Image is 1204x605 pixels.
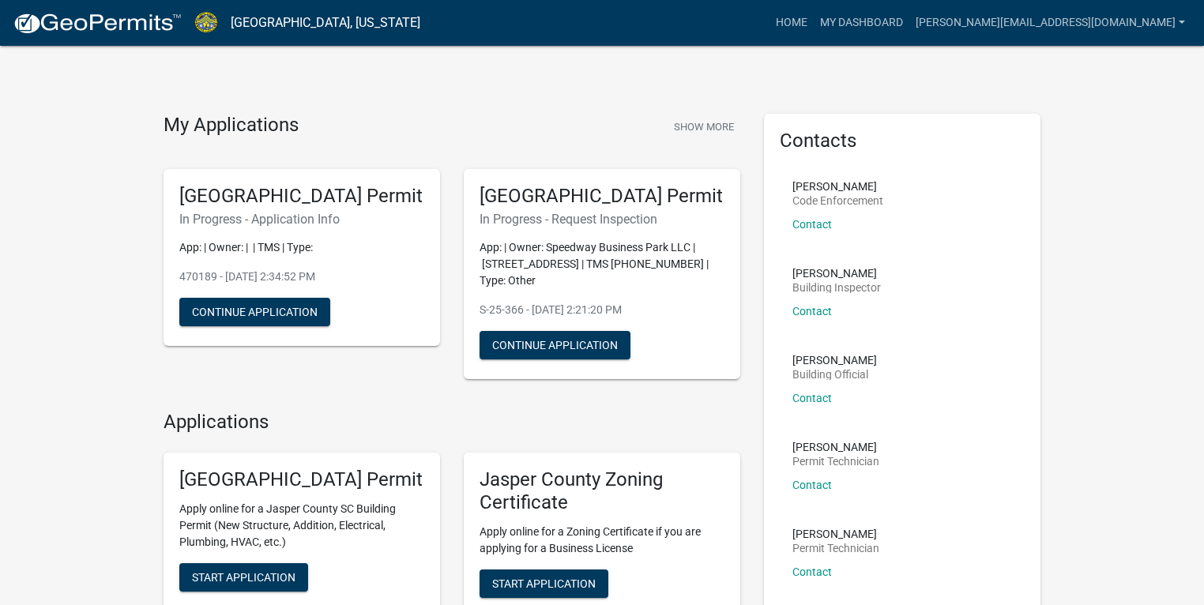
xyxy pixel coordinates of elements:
a: Contact [792,392,832,404]
a: Contact [792,566,832,578]
button: Start Application [179,563,308,592]
p: Permit Technician [792,543,879,554]
h5: [GEOGRAPHIC_DATA] Permit [480,185,724,208]
h6: In Progress - Application Info [179,212,424,227]
p: Permit Technician [792,456,879,467]
p: [PERSON_NAME] [792,442,879,453]
p: App: | Owner: Speedway Business Park LLC | [STREET_ADDRESS] | TMS [PHONE_NUMBER] | Type: Other [480,239,724,289]
a: My Dashboard [814,8,909,38]
h5: [GEOGRAPHIC_DATA] Permit [179,185,424,208]
h5: Jasper County Zoning Certificate [480,468,724,514]
a: [GEOGRAPHIC_DATA], [US_STATE] [231,9,420,36]
p: S-25-366 - [DATE] 2:21:20 PM [480,302,724,318]
a: Contact [792,305,832,318]
span: Start Application [192,571,295,584]
p: App: | Owner: | | TMS | Type: [179,239,424,256]
img: Jasper County, South Carolina [194,12,218,33]
p: Building Official [792,369,877,380]
p: Building Inspector [792,282,881,293]
button: Continue Application [179,298,330,326]
a: Contact [792,479,832,491]
button: Continue Application [480,331,630,359]
p: Apply online for a Zoning Certificate if you are applying for a Business License [480,524,724,557]
h5: [GEOGRAPHIC_DATA] Permit [179,468,424,491]
a: [PERSON_NAME][EMAIL_ADDRESS][DOMAIN_NAME] [909,8,1191,38]
h6: In Progress - Request Inspection [480,212,724,227]
button: Start Application [480,569,608,598]
p: [PERSON_NAME] [792,355,877,366]
h5: Contacts [780,130,1025,152]
h4: Applications [164,411,740,434]
p: [PERSON_NAME] [792,181,883,192]
a: Contact [792,218,832,231]
p: 470189 - [DATE] 2:34:52 PM [179,269,424,285]
p: Apply online for a Jasper County SC Building Permit (New Structure, Addition, Electrical, Plumbin... [179,501,424,551]
span: Start Application [492,577,596,589]
p: [PERSON_NAME] [792,268,881,279]
h4: My Applications [164,114,299,137]
button: Show More [668,114,740,140]
a: Home [769,8,814,38]
p: [PERSON_NAME] [792,528,879,539]
p: Code Enforcement [792,195,883,206]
